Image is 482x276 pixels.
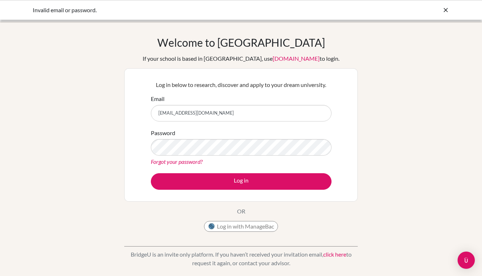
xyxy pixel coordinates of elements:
label: Password [151,129,175,137]
button: Log in [151,173,332,190]
div: Invalid email or password. [33,6,342,14]
div: If your school is based in [GEOGRAPHIC_DATA], use to login. [143,54,339,63]
a: [DOMAIN_NAME] [273,55,320,62]
h1: Welcome to [GEOGRAPHIC_DATA] [157,36,325,49]
p: OR [237,207,245,216]
a: click here [323,251,346,258]
div: Open Intercom Messenger [458,252,475,269]
a: Forgot your password? [151,158,203,165]
p: Log in below to research, discover and apply to your dream university. [151,80,332,89]
label: Email [151,95,164,103]
p: BridgeU is an invite only platform. If you haven’t received your invitation email, to request it ... [124,250,358,267]
button: Log in with ManageBac [204,221,278,232]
